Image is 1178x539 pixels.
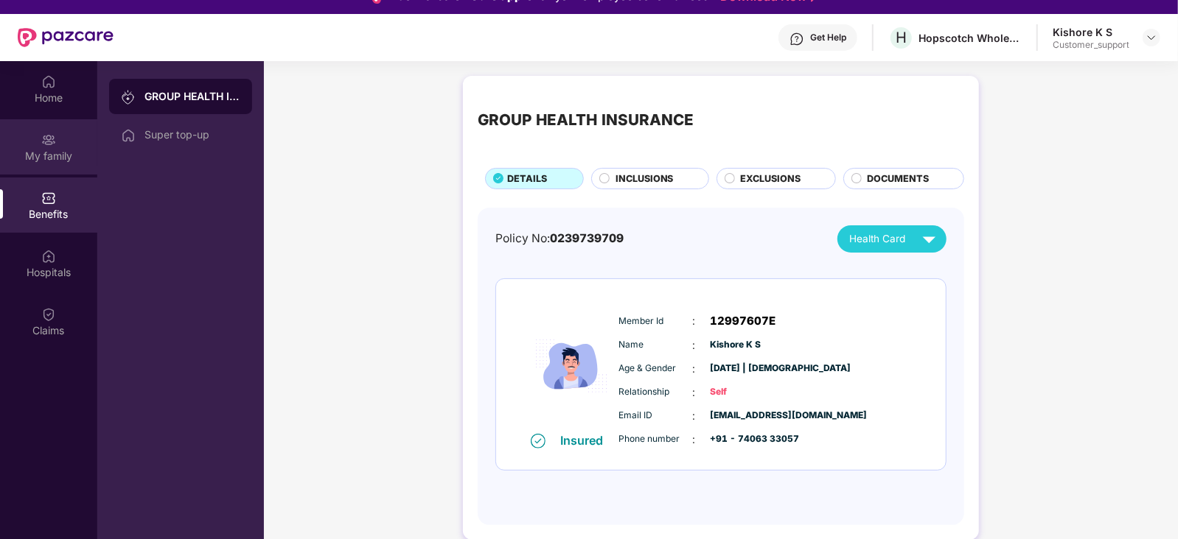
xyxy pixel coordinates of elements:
span: [EMAIL_ADDRESS][DOMAIN_NAME] [711,409,784,423]
img: svg+xml;base64,PHN2ZyB4bWxucz0iaHR0cDovL3d3dy53My5vcmcvMjAwMC9zdmciIHZpZXdCb3g9IjAgMCAyNCAyNCIgd2... [916,226,942,252]
img: svg+xml;base64,PHN2ZyB4bWxucz0iaHR0cDovL3d3dy53My5vcmcvMjAwMC9zdmciIHdpZHRoPSIxNiIgaGVpZ2h0PSIxNi... [531,434,546,448]
span: Health Card [849,231,905,247]
span: Self [711,385,784,399]
img: svg+xml;base64,PHN2ZyBpZD0iSG9tZSIgeG1sbnM9Imh0dHA6Ly93d3cudzMub3JnLzIwMDAvc3ZnIiB3aWR0aD0iMjAiIG... [41,74,56,89]
img: svg+xml;base64,PHN2ZyB3aWR0aD0iMjAiIGhlaWdodD0iMjAiIHZpZXdCb3g9IjAgMCAyMCAyMCIgZmlsbD0ibm9uZSIgeG... [121,90,136,105]
span: DOCUMENTS [868,172,930,186]
span: : [693,384,696,401]
span: Name [619,338,693,352]
div: GROUP HEALTH INSURANCE [478,108,694,132]
span: DETAILS [507,172,547,186]
span: : [693,431,696,448]
button: Health Card [837,225,947,253]
img: icon [527,300,616,432]
span: Age & Gender [619,362,693,376]
div: Super top-up [144,129,240,141]
span: : [693,337,696,353]
div: Hopscotch Wholesale Trading Private Limited [919,31,1022,45]
img: svg+xml;base64,PHN2ZyBpZD0iSG9tZSIgeG1sbnM9Imh0dHA6Ly93d3cudzMub3JnLzIwMDAvc3ZnIiB3aWR0aD0iMjAiIG... [121,128,136,143]
span: INCLUSIONS [616,172,674,186]
span: : [693,408,696,424]
span: H [896,29,907,46]
span: Email ID [619,409,693,423]
img: svg+xml;base64,PHN2ZyBpZD0iQ2xhaW0iIHhtbG5zPSJodHRwOi8vd3d3LnczLm9yZy8yMDAwL3N2ZyIgd2lkdGg9IjIwIi... [41,307,56,322]
span: 12997607E [711,312,776,330]
div: Policy No: [495,230,624,248]
span: 0239739709 [550,231,624,245]
img: svg+xml;base64,PHN2ZyBpZD0iSGVscC0zMngzMiIgeG1sbnM9Imh0dHA6Ly93d3cudzMub3JnLzIwMDAvc3ZnIiB3aWR0aD... [790,32,804,46]
div: Kishore K S [1053,25,1129,39]
img: New Pazcare Logo [18,28,114,47]
span: : [693,361,696,377]
span: Member Id [619,314,693,328]
span: +91 - 74063 33057 [711,432,784,446]
img: svg+xml;base64,PHN2ZyB3aWR0aD0iMjAiIGhlaWdodD0iMjAiIHZpZXdCb3g9IjAgMCAyMCAyMCIgZmlsbD0ibm9uZSIgeG... [41,133,56,147]
div: Customer_support [1053,39,1129,51]
img: svg+xml;base64,PHN2ZyBpZD0iSG9zcGl0YWxzIiB4bWxucz0iaHR0cDovL3d3dy53My5vcmcvMjAwMC9zdmciIHdpZHRoPS... [41,249,56,264]
span: : [693,313,696,329]
span: Kishore K S [711,338,784,352]
img: svg+xml;base64,PHN2ZyBpZD0iQmVuZWZpdHMiIHhtbG5zPSJodHRwOi8vd3d3LnczLm9yZy8yMDAwL3N2ZyIgd2lkdGg9Ij... [41,191,56,205]
span: EXCLUSIONS [740,172,801,186]
span: Relationship [619,385,693,399]
img: svg+xml;base64,PHN2ZyBpZD0iRHJvcGRvd24tMzJ4MzIiIHhtbG5zPSJodHRwOi8vd3d3LnczLm9yZy8yMDAwL3N2ZyIgd2... [1146,32,1157,43]
span: Phone number [619,432,693,446]
div: Insured [560,433,612,448]
div: Get Help [810,32,846,43]
span: [DATE] | [DEMOGRAPHIC_DATA] [711,362,784,376]
div: GROUP HEALTH INSURANCE [144,89,240,104]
